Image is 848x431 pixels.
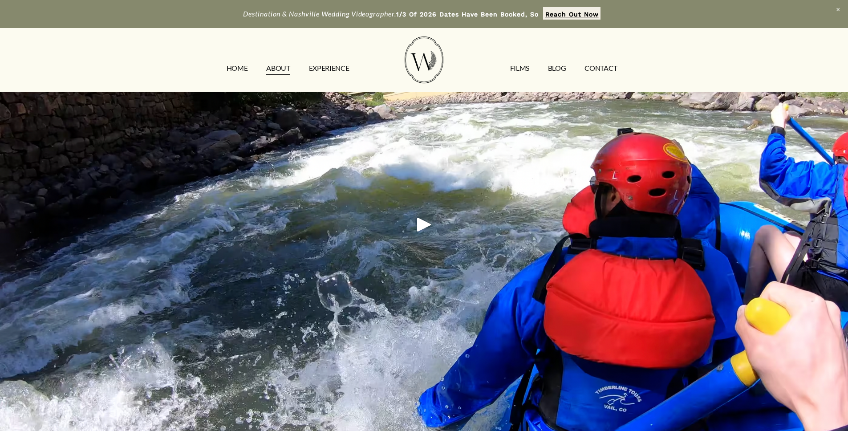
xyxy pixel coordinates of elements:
[309,61,349,75] a: EXPERIENCE
[266,61,290,75] a: ABOUT
[543,7,600,20] a: Reach Out Now
[405,37,443,83] img: Wild Fern Weddings
[548,61,566,75] a: Blog
[414,214,435,235] div: Play
[584,61,617,75] a: CONTACT
[510,61,529,75] a: FILMS
[545,11,599,18] strong: Reach Out Now
[227,61,248,75] a: HOME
